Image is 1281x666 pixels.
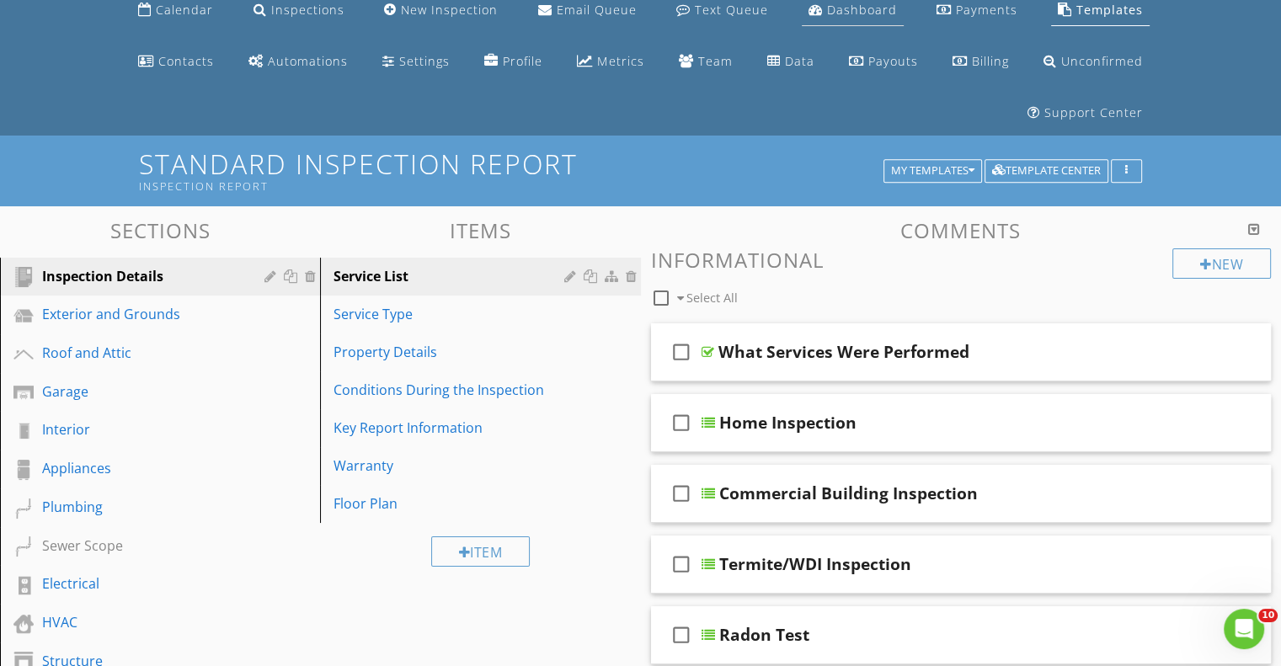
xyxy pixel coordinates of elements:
div: Profile [503,53,542,69]
i: check_box_outline_blank [668,544,695,584]
div: Commercial Building Inspection [719,483,978,503]
div: Appliances [42,458,240,478]
div: New [1172,248,1271,279]
div: Service Type [334,304,568,324]
div: Metrics [597,53,643,69]
a: Company Profile [478,46,549,77]
a: Template Center [985,162,1108,177]
h3: Comments [651,219,1272,242]
div: Property Details [334,342,568,362]
div: Settings [399,53,450,69]
div: Email Queue [557,2,637,18]
span: 10 [1258,609,1278,622]
a: Billing [946,46,1016,77]
div: Billing [972,53,1009,69]
div: Inspection Details [42,266,240,286]
a: Settings [376,46,456,77]
div: My Templates [891,165,974,177]
div: Sewer Scope [42,535,240,556]
div: Text Queue [695,2,768,18]
a: Automations (Advanced) [242,46,355,77]
a: Team [671,46,739,77]
div: Dashboard [827,2,897,18]
div: Payouts [868,53,918,69]
i: check_box_outline_blank [668,615,695,655]
div: Electrical [42,573,240,594]
div: Support Center [1044,104,1143,120]
div: Home Inspection [719,413,857,433]
div: Unconfirmed [1061,53,1143,69]
div: Calendar [156,2,213,18]
div: What Services Were Performed [718,342,969,362]
span: Select All [686,290,738,306]
div: Floor Plan [334,493,568,514]
div: Warranty [334,456,568,476]
a: Data [761,46,821,77]
a: Metrics [570,46,650,77]
div: Automations [268,53,348,69]
div: Template Center [992,165,1101,177]
a: Unconfirmed [1037,46,1150,77]
div: Inspections [271,2,344,18]
div: Termite/WDI Inspection [719,554,911,574]
h3: Items [320,219,640,242]
i: check_box_outline_blank [668,402,695,443]
div: Key Report Information [334,418,568,438]
i: check_box_outline_blank [668,332,695,372]
div: Team [697,53,732,69]
div: Payments [956,2,1017,18]
div: Conditions During the Inspection [334,380,568,400]
div: Templates [1076,2,1143,18]
button: Template Center [985,159,1108,183]
iframe: Intercom live chat [1224,609,1264,649]
div: Radon Test [719,625,809,645]
div: Interior [42,419,240,440]
div: HVAC [42,612,240,632]
i: check_box_outline_blank [668,473,695,514]
a: Contacts [131,46,221,77]
div: Item [431,536,531,567]
div: Data [785,53,814,69]
h3: Informational [651,248,1272,271]
div: Contacts [158,53,214,69]
div: Plumbing [42,497,240,517]
a: Payouts [842,46,925,77]
h1: Standard Inspection Report [139,149,1142,192]
button: My Templates [883,159,982,183]
div: Garage [42,381,240,402]
div: Inspection Report [139,179,889,193]
a: Support Center [1021,98,1150,129]
div: Service List [334,266,568,286]
div: Exterior and Grounds [42,304,240,324]
div: Roof and Attic [42,343,240,363]
div: New Inspection [401,2,498,18]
